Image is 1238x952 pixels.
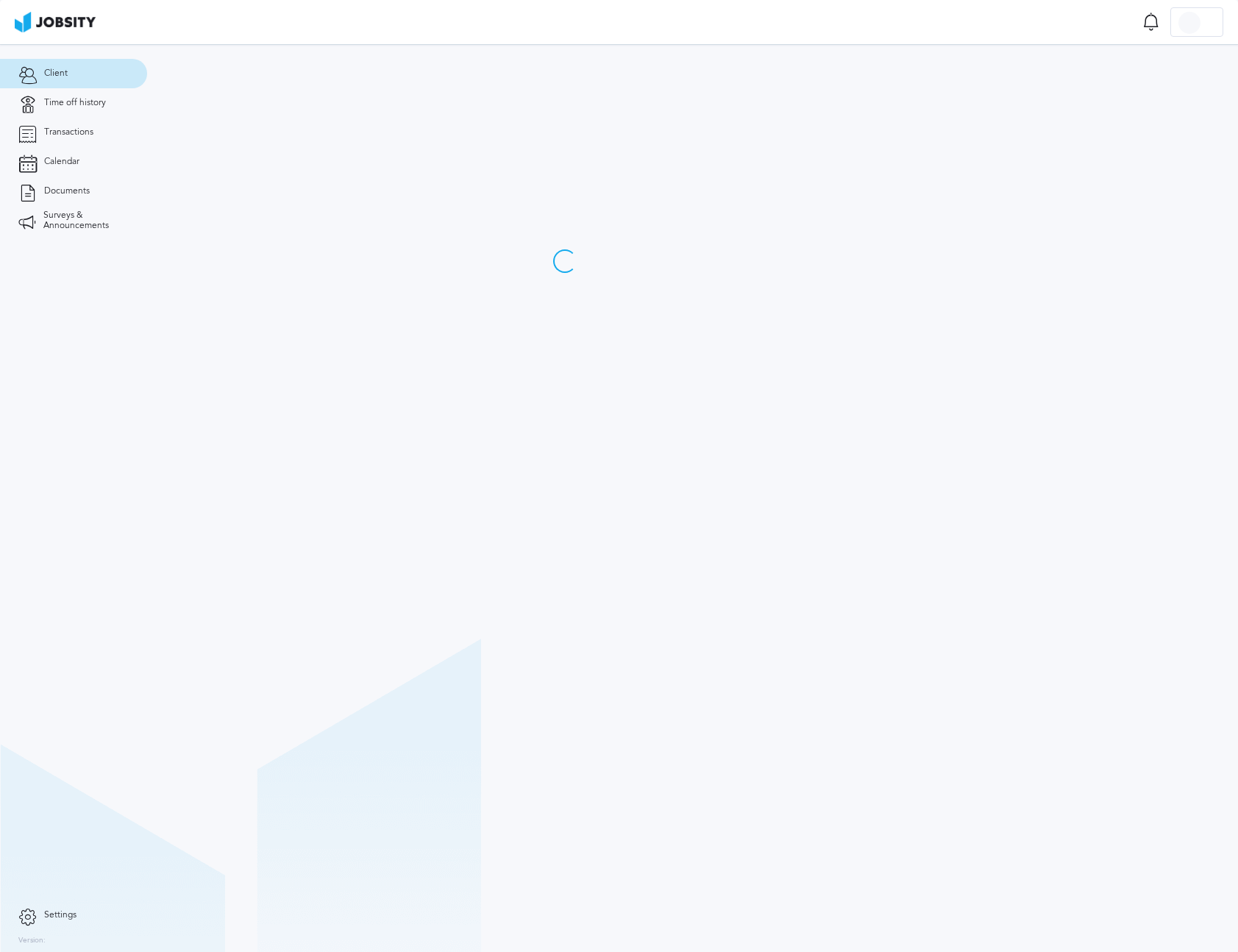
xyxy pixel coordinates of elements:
span: Calendar [44,157,79,167]
label: Version: [18,937,46,945]
span: Documents [44,186,90,196]
span: Transactions [44,127,93,138]
span: Settings [44,910,77,920]
span: Time off history [44,98,106,108]
img: ab4bad089aa723f57921c736e9817d99.png [15,12,96,32]
span: Surveys & Announcements [43,210,129,231]
span: Client [44,68,68,79]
